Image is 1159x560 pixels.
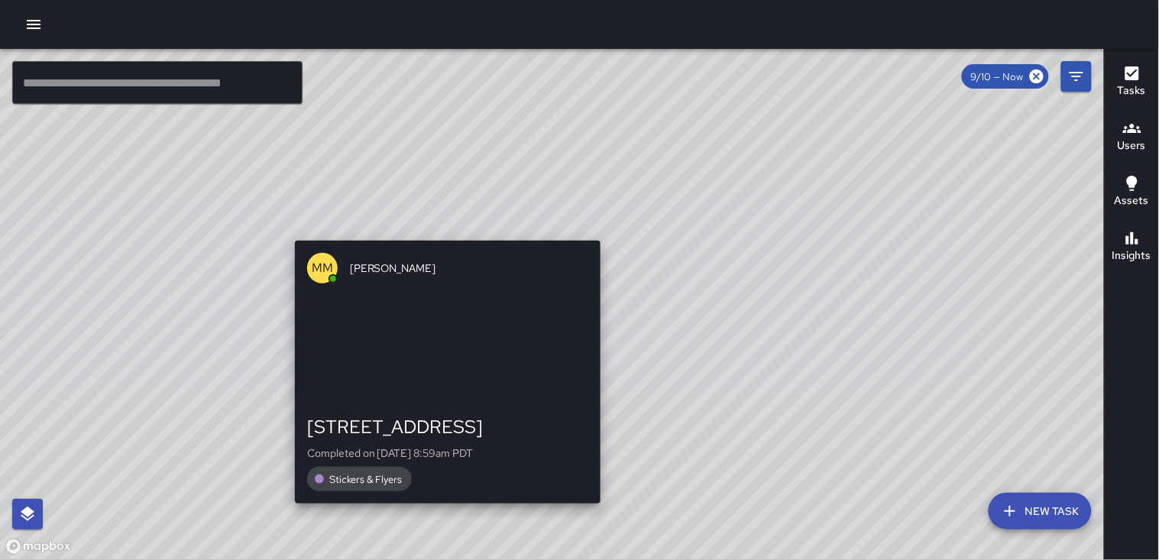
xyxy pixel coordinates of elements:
[295,241,601,503] button: MM[PERSON_NAME][STREET_ADDRESS]Completed on [DATE] 8:59am PDTStickers & Flyers
[962,70,1033,83] span: 9/10 — Now
[989,493,1092,529] button: New Task
[1105,220,1159,275] button: Insights
[312,259,333,277] p: MM
[1061,61,1092,92] button: Filters
[350,261,588,276] span: [PERSON_NAME]
[1105,110,1159,165] button: Users
[307,445,588,461] p: Completed on [DATE] 8:59am PDT
[1115,193,1149,209] h6: Assets
[1118,138,1146,154] h6: Users
[320,473,412,486] span: Stickers & Flyers
[1118,83,1146,99] h6: Tasks
[1105,165,1159,220] button: Assets
[1112,248,1151,264] h6: Insights
[307,415,588,439] div: [STREET_ADDRESS]
[1105,55,1159,110] button: Tasks
[962,64,1049,89] div: 9/10 — Now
